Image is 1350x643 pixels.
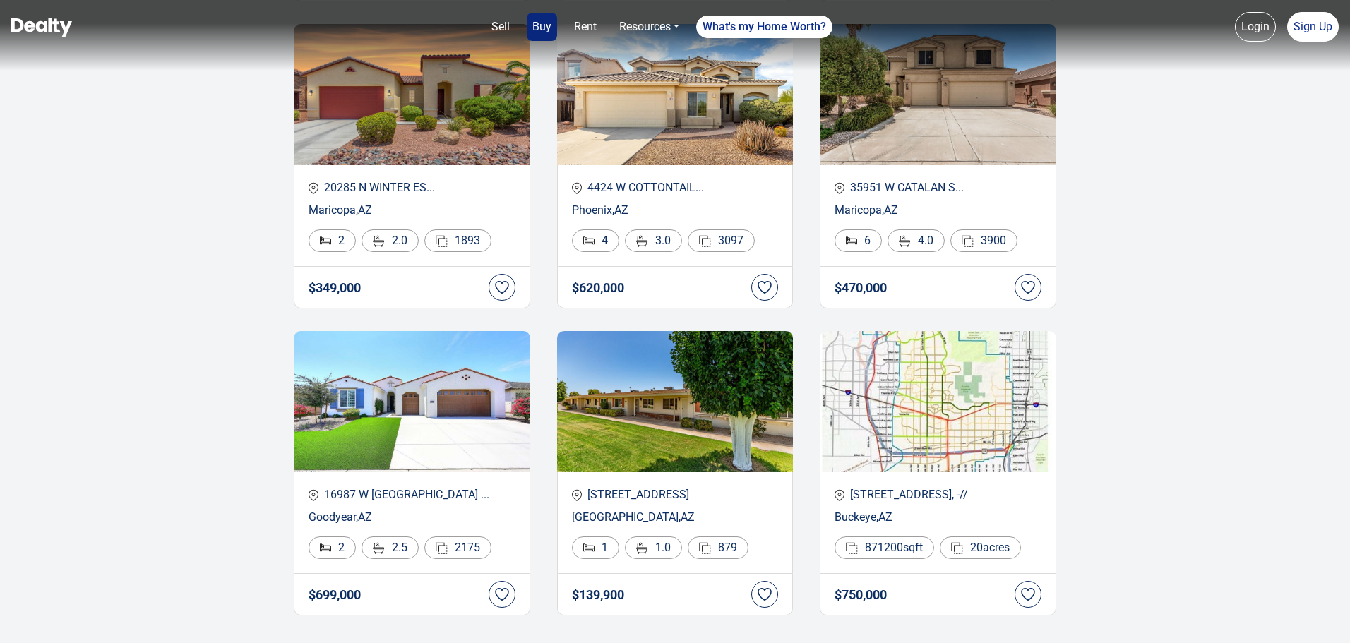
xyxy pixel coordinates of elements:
img: Area [436,542,448,554]
p: Maricopa , AZ [835,202,1041,219]
h4: $ 750,000 [835,588,887,602]
div: 1 [572,536,619,559]
a: Login [1235,12,1276,42]
a: Buy [527,13,557,41]
div: 2175 [424,536,491,559]
p: 4424 W COTTONTAIL... [572,179,779,196]
a: Resources [614,13,685,41]
div: 4.0 [888,229,945,252]
div: 879 [688,536,748,559]
img: location [835,182,844,194]
h4: $ 620,000 [572,281,624,295]
div: 4 [572,229,619,252]
h4: $ 470,000 [835,281,887,295]
h4: $ 349,000 [309,281,361,295]
img: Recent Properties [820,24,1056,165]
div: 3.0 [625,229,682,252]
p: Maricopa , AZ [309,202,515,219]
img: Bed [320,236,331,245]
a: Sell [486,13,515,41]
img: Area [846,542,858,554]
p: 20285 N WINTER ES... [309,179,515,196]
p: Buckeye , AZ [835,509,1041,526]
img: location [835,489,844,501]
div: 2 [309,536,356,559]
img: Recent Properties [557,331,794,472]
p: [STREET_ADDRESS], -// [835,486,1041,503]
img: Dealty - Buy, Sell & Rent Homes [11,18,72,37]
img: Bed [320,543,331,552]
div: 20 acres [940,536,1021,559]
div: 1.0 [625,536,682,559]
h4: $ 699,000 [309,588,361,602]
div: 2.0 [362,229,419,252]
img: Bathroom [636,542,648,554]
a: Sign Up [1287,12,1339,42]
img: Area [699,235,711,247]
h4: $ 139,900 [572,588,624,602]
a: Rent [568,13,602,41]
p: [STREET_ADDRESS] [572,486,779,503]
img: Area [699,542,711,554]
img: Bed [583,543,595,552]
img: location [309,182,318,194]
div: 6 [835,229,882,252]
div: 3900 [950,229,1017,252]
div: 2 [309,229,356,252]
img: Recent Properties [557,24,794,165]
div: 3097 [688,229,755,252]
img: Bed [583,236,595,245]
img: location [309,489,318,501]
p: 16987 W [GEOGRAPHIC_DATA] ... [309,486,515,503]
p: Phoenix , AZ [572,202,779,219]
img: location [572,489,582,501]
img: Recent Properties [294,331,530,472]
a: What's my Home Worth? [696,16,832,38]
div: 871200 sqft [835,536,934,559]
img: Area [436,235,448,247]
img: Bed [846,236,857,245]
p: 35951 W CATALAN S... [835,179,1041,196]
p: [GEOGRAPHIC_DATA] , AZ [572,509,779,526]
div: 2.5 [362,536,419,559]
img: location [572,182,582,194]
p: Goodyear , AZ [309,509,515,526]
div: 1893 [424,229,491,252]
img: Recent Properties [294,24,530,165]
img: Area [962,235,974,247]
img: Bathroom [373,542,385,554]
img: Recent Properties [820,331,1056,472]
img: Bathroom [899,235,911,247]
img: Bathroom [636,235,648,247]
img: Area [951,542,963,554]
img: Bathroom [373,235,385,247]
